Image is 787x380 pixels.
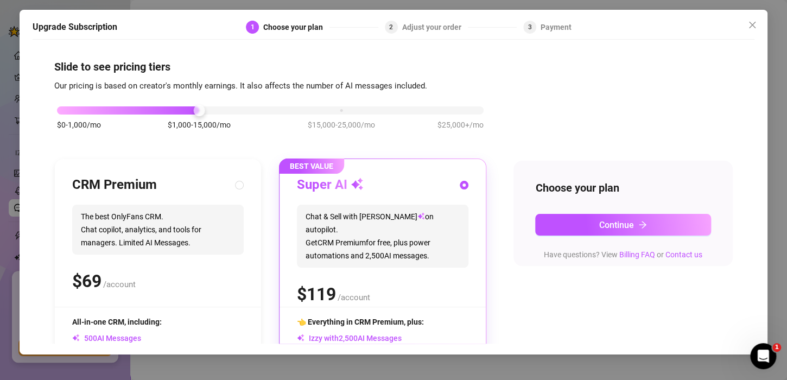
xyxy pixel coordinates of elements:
[34,297,43,306] button: Gif picker
[52,297,60,306] button: Upload attachment
[297,334,402,343] span: Izzy with AI Messages
[72,318,162,326] span: All-in-one CRM, including:
[9,274,208,293] textarea: Message…
[544,250,702,259] span: Have questions? View or
[7,4,28,25] button: go back
[22,190,195,211] div: All designed to help you manage and grow all accounts from a single place.
[30,162,195,172] li: Sales and marketing tools
[50,77,97,86] b: $15/month
[297,205,468,268] span: Chat & Sell with [PERSON_NAME] on autopilot. Get CRM Premium for free, plus power automations and...
[33,21,117,34] h5: Upgrade Subscription
[72,205,244,255] span: The best OnlyFans CRM. Chat copilot, analytics, and tools for managers. Limited AI Messages.
[69,297,78,306] button: Start recording
[22,50,195,71] div: Got an account you didn’t add because it felt too small? Not anymore! 🌟
[744,21,761,29] span: Close
[57,119,101,131] span: $0-1,000/mo
[31,6,48,23] div: Profile image for Tanya
[437,119,484,131] span: $25,000+/mo
[251,23,255,31] span: 1
[103,280,136,289] span: /account
[53,5,123,14] h1: [PERSON_NAME]
[535,180,711,195] h4: Choose your plan
[22,233,195,244] div: With Love,
[30,175,195,185] li: Full mobile app access
[22,34,195,45] div: Hi [PERSON_NAME],
[772,343,781,352] span: 1
[72,176,157,194] h3: CRM Premium
[389,23,393,31] span: 2
[72,334,141,343] span: AI Messages
[528,23,532,31] span: 3
[168,119,231,131] span: $1,000-15,000/mo
[30,103,195,113] li: 500 AI messages
[17,297,26,306] button: Emoji picker
[170,4,191,25] button: Home
[748,21,757,29] span: close
[22,77,195,98] div: For just , you can manage it with ease - and still get everything you need:
[638,220,647,229] span: arrow-right
[53,14,105,24] p: Active 14h ago
[599,220,634,230] span: Continue
[338,293,370,302] span: /account
[263,21,329,34] div: Choose your plan
[54,59,733,74] h4: Slide to see pricing tiers
[297,284,336,305] span: $
[22,217,195,227] div: 👉 and get started [DATE]
[30,116,195,136] li: Message Copilot, Inbox Copilot & Pricing Copilot
[402,21,468,34] div: Adjust your order
[22,249,195,260] div: [PERSON_NAME] Supercreator
[297,318,424,326] span: 👈 Everything in CRM Premium, plus:
[535,214,711,236] button: Continuearrow-right
[186,293,204,310] button: Send a message…
[72,271,101,292] span: $
[279,159,344,174] span: BEST VALUE
[744,16,761,34] button: Close
[750,343,776,369] iframe: Intercom live chat
[308,119,375,131] span: $15,000-25,000/mo
[297,176,364,194] h3: Super AI
[191,4,210,24] div: Close
[619,250,655,259] a: Billing FAQ
[665,250,702,259] a: Contact us
[54,81,427,91] span: Our pricing is based on creator's monthly earnings. It also affects the number of AI messages inc...
[31,217,84,226] a: Go to the app
[541,21,572,34] div: Payment
[30,139,195,159] li: Full analytics for your account and chatters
